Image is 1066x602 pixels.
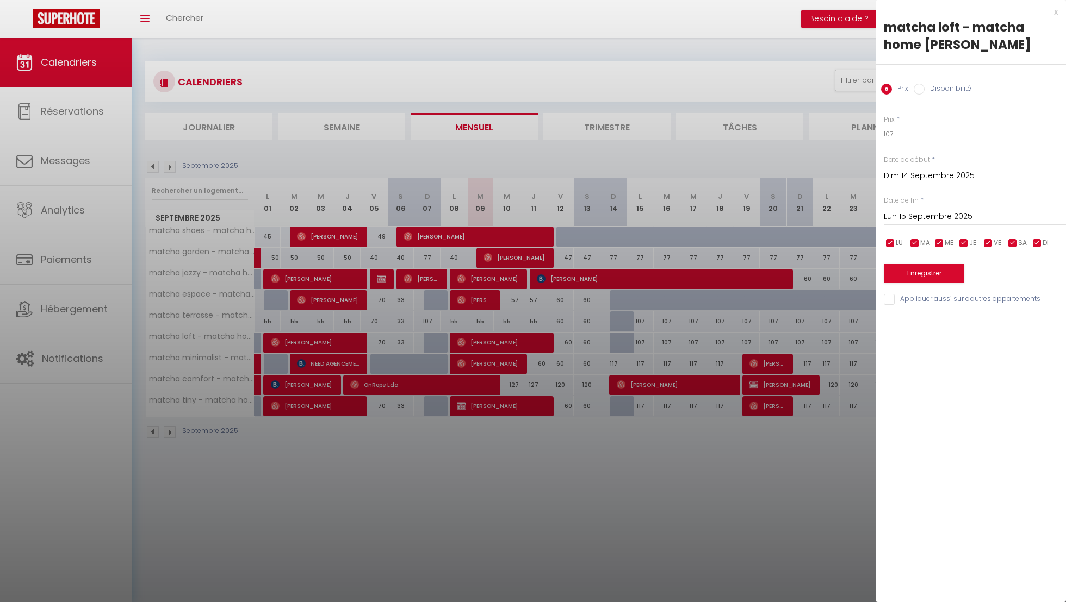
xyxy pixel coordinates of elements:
[9,4,41,37] button: Ouvrir le widget de chat LiveChat
[920,238,930,248] span: MA
[925,84,971,96] label: Disponibilité
[884,155,930,165] label: Date de début
[994,238,1001,248] span: VE
[896,238,903,248] span: LU
[876,5,1058,18] div: x
[1043,238,1049,248] span: DI
[1018,238,1027,248] span: SA
[884,264,964,283] button: Enregistrer
[884,196,919,206] label: Date de fin
[884,115,895,125] label: Prix
[892,84,908,96] label: Prix
[969,238,976,248] span: JE
[884,18,1058,53] div: matcha loft - matcha home [PERSON_NAME]
[945,238,953,248] span: ME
